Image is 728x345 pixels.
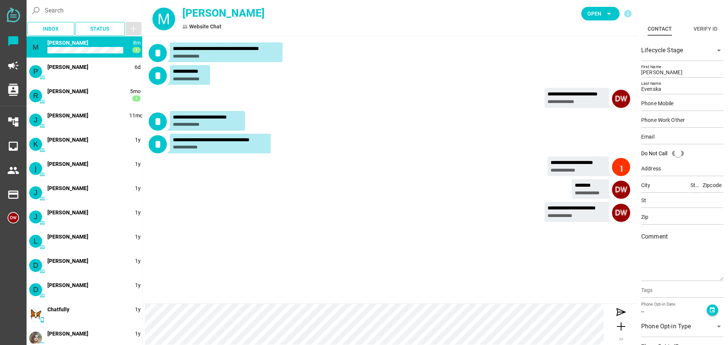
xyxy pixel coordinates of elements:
span: IM [619,337,623,341]
i: Website Chat [39,244,45,250]
input: First Name [641,62,723,78]
img: 6630fb6b79ed9927df43edff-30.png [8,212,19,223]
i: campaign [7,59,19,72]
span: M [33,43,39,51]
span: 1714486371 [135,258,141,264]
span: 1718638598 [135,185,141,191]
div: -- [641,308,707,316]
div: Do Not Call [641,150,667,158]
span: c [47,306,69,312]
i: arrow_drop_down [714,46,723,55]
input: Phone Mobile [641,96,723,111]
input: Last Name [641,79,723,94]
div: Website Chat [182,23,422,31]
span: P [33,67,38,75]
span: example-6630faf012xtZfM1f5zp [47,331,88,337]
input: Phone Work Other [641,112,723,128]
span: 1 [132,47,141,53]
i: SMS [39,317,45,323]
input: Zipcode [703,178,723,193]
span: K [33,140,38,148]
i: Website Chat [39,123,45,129]
span: j [35,164,36,172]
span: 20d3c3808f-jCNnfQNw3pI2BljWjAoc [47,161,88,167]
button: Inbox [27,22,74,36]
i: info [623,9,632,18]
i: payment [7,189,19,201]
i: Website Chat [39,50,45,56]
span: 1746329813 [130,88,141,94]
i: arrow_drop_down [714,322,723,331]
i: Website Chat [39,196,45,201]
button: Status [75,22,125,36]
span: 1731939212 [129,112,143,119]
div: Do Not Call [641,146,689,161]
textarea: Comment [641,236,723,280]
span: Open [587,9,601,18]
span: D [33,286,38,293]
i: Website Chat [39,99,45,105]
span: Status [90,24,109,33]
input: Email [641,129,723,144]
input: St [641,193,723,208]
i: people [7,164,19,176]
img: 6630fb6b79ed9927df43edff-30.png [612,181,630,199]
span: 2a4e63dd45-HXBHsBElU7Ur1wWnGsC0 [47,64,88,70]
span: 273af6d2fb-zpr0aRFA1jxWjfV66kRX [47,88,88,94]
i: Website Chat [39,172,45,177]
span: 1714486120 [135,306,141,312]
span: 20a5317442-rKS1WnJIA8OoCJYvvAO3 [47,209,88,215]
i: event [709,307,715,313]
span: 1 [132,95,141,101]
i: Website Chat [39,147,45,153]
input: Address [641,161,723,176]
span: 1714486000 [135,331,141,337]
span: D [33,261,38,269]
img: 6630fb6b79ed9927df43edff-30.png [612,90,630,108]
i: arrow_drop_down [604,9,613,18]
span: 1760023989 [133,40,141,46]
button: Open [581,7,620,20]
i: Website Chat [39,269,45,274]
span: 1febbba6e1-XodNnzlXfYpuJ8Rhf43x [47,234,88,240]
span: J [34,213,38,221]
div: Phone Opt-in Date [641,301,707,308]
div: [PERSON_NAME] [182,5,422,21]
span: 1714936003 [135,234,141,240]
span: 1fd0f2cf55-eAi3U6KhAOahxb0vCr11 [47,258,88,264]
i: chat_bubble [7,35,19,47]
div: Verify ID [693,24,717,33]
i: Website Chat [39,293,45,298]
span: 23e137ab5e-ALAYL8Rwr4IdGY8dH5MS [47,112,88,119]
img: cp-30.png [612,158,630,176]
i: Website Chat [39,220,45,226]
span: R [33,92,38,100]
input: Zip [641,209,723,225]
i: account_tree [7,116,19,128]
span: 2283d38ba2-VGycYWWIYpJzKh0mYtGH [47,137,88,143]
i: Website Chat [39,75,45,80]
span: J [34,189,38,197]
img: svg+xml;base64,PD94bWwgdmVyc2lvbj0iMS4wIiBlbmNvZGluZz0iVVRGLTgiPz4KPHN2ZyB2ZXJzaW9uPSIxLjEiIHZpZX... [7,8,20,22]
i: inbox [7,140,19,152]
span: 20c869b2b6-KdsnbzFTtHZquGBMBj8r [47,185,88,191]
input: Tags [641,288,723,297]
span: 1718828733 [135,161,141,167]
i: contacts [7,84,19,96]
i: Website Chat [182,24,188,30]
span: 2a6b2f8f95-br2gbiy4NPhSWXjHuHRR [47,40,88,46]
span: 1718048433 [135,209,141,215]
span: L [34,237,38,245]
span: 1726078987 [135,137,141,143]
span: M [157,11,170,27]
img: 6630fb6b79ed9927df43edff-30.png [612,204,630,222]
input: City [641,178,690,193]
div: Contact [648,24,672,33]
span: 1759540636 [135,64,141,70]
span: J [34,116,38,124]
span: 1714486169 [135,282,141,288]
input: State [690,178,702,193]
span: 1fd0efb6fa-nOwgKxEbh2hUcvnQAS75 [47,282,88,288]
span: Inbox [43,24,59,33]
